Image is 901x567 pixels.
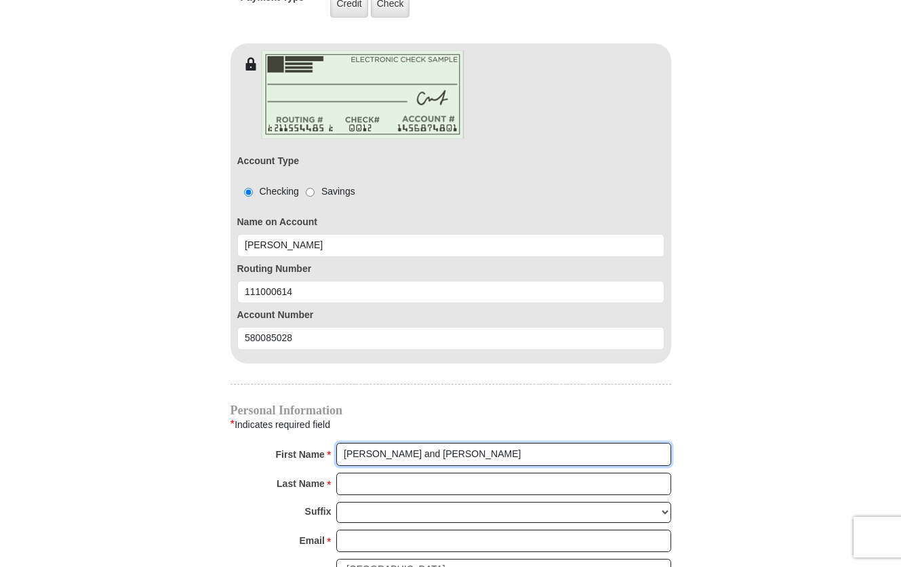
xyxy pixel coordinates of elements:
[237,308,664,322] label: Account Number
[237,215,664,229] label: Name on Account
[277,474,325,493] strong: Last Name
[237,184,355,199] div: Checking Savings
[305,502,332,521] strong: Suffix
[237,154,300,168] label: Account Type
[237,262,664,276] label: Routing Number
[261,50,464,139] img: check-en.png
[300,531,325,550] strong: Email
[276,445,325,464] strong: First Name
[231,416,671,433] div: Indicates required field
[231,405,671,416] h4: Personal Information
